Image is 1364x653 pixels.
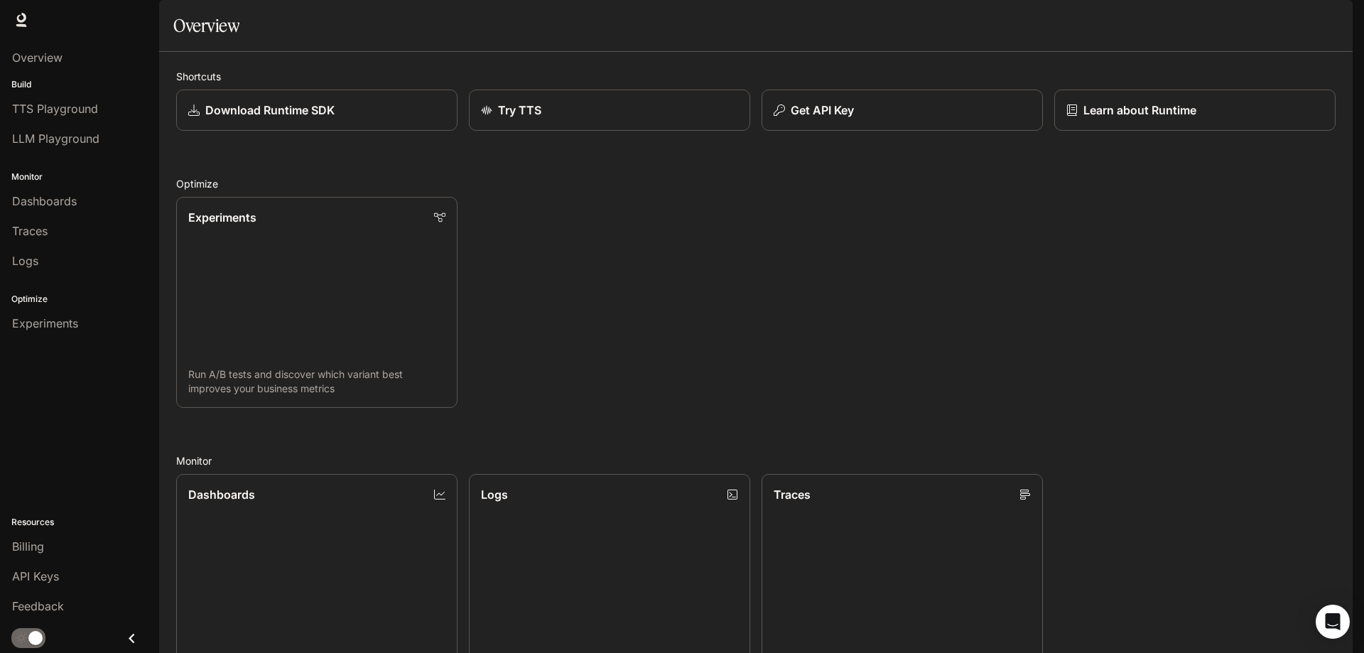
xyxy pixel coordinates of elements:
[481,486,508,503] p: Logs
[188,209,256,226] p: Experiments
[498,102,541,119] p: Try TTS
[176,176,1336,191] h2: Optimize
[176,69,1336,84] h2: Shortcuts
[188,367,445,396] p: Run A/B tests and discover which variant best improves your business metrics
[205,102,335,119] p: Download Runtime SDK
[791,102,854,119] p: Get API Key
[176,90,458,131] a: Download Runtime SDK
[469,90,750,131] a: Try TTS
[774,486,811,503] p: Traces
[176,453,1336,468] h2: Monitor
[176,197,458,408] a: ExperimentsRun A/B tests and discover which variant best improves your business metrics
[1083,102,1196,119] p: Learn about Runtime
[1054,90,1336,131] a: Learn about Runtime
[762,90,1043,131] button: Get API Key
[173,11,239,40] h1: Overview
[1316,605,1350,639] div: Open Intercom Messenger
[188,486,255,503] p: Dashboards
